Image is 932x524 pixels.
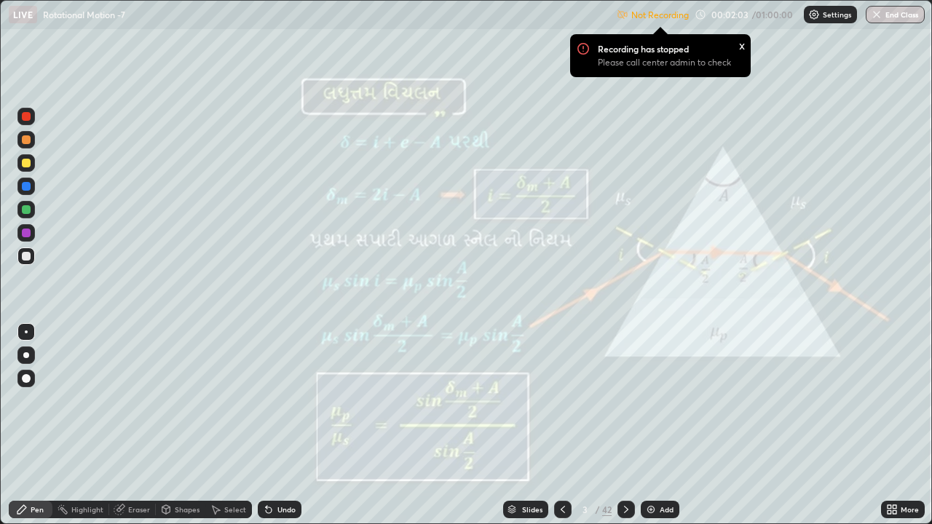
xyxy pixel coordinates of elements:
[224,506,246,513] div: Select
[631,9,689,20] p: Not Recording
[598,57,731,68] p: Please call center admin to check
[277,506,296,513] div: Undo
[602,503,612,516] div: 42
[617,9,628,20] img: not-recording.2f5abfab.svg
[13,9,33,20] p: LIVE
[866,6,925,23] button: End Class
[901,506,919,513] div: More
[823,11,851,18] p: Settings
[128,506,150,513] div: Eraser
[43,9,125,20] p: Rotational Motion -7
[31,506,44,513] div: Pen
[175,506,200,513] div: Shapes
[577,41,589,55] img: Recording Icon
[522,506,542,513] div: Slides
[808,9,820,20] img: class-settings-icons
[598,43,689,55] p: Recording has stopped
[739,37,745,52] div: x
[71,506,103,513] div: Highlight
[645,504,657,515] img: add-slide-button
[577,505,592,514] div: 3
[595,505,599,514] div: /
[660,506,674,513] div: Add
[871,9,882,20] img: end-class-cross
